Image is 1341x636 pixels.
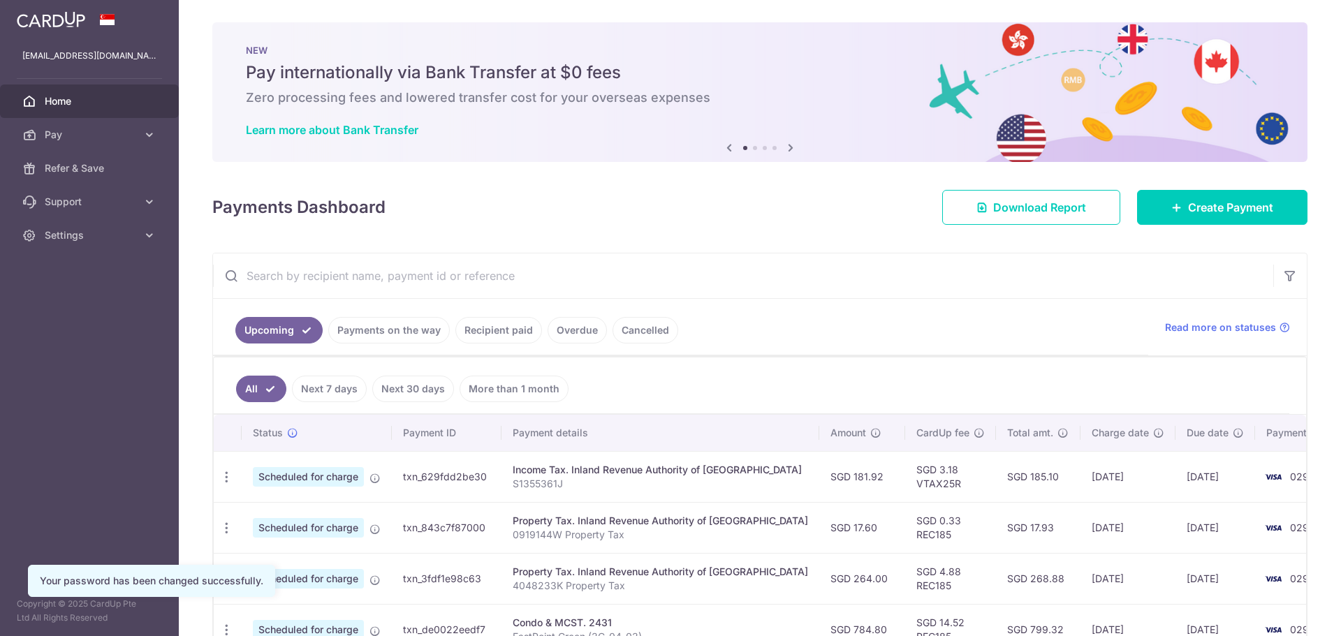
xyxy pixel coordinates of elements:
div: Property Tax. Inland Revenue Authority of [GEOGRAPHIC_DATA] [513,514,808,528]
td: [DATE] [1080,502,1175,553]
a: Upcoming [235,317,323,343]
th: Payment details [501,415,819,451]
td: [DATE] [1175,451,1255,502]
span: Settings [45,228,137,242]
input: Search by recipient name, payment id or reference [213,253,1273,298]
th: Payment ID [392,415,501,451]
p: S1355361J [513,477,808,491]
a: Read more on statuses [1165,320,1290,334]
div: Your password has been changed successfully. [40,574,263,588]
a: More than 1 month [460,376,569,402]
p: NEW [246,45,1274,56]
a: Next 30 days [372,376,454,402]
span: Download Report [993,199,1086,216]
td: SGD 0.33 REC185 [905,502,996,553]
a: Learn more about Bank Transfer [246,123,418,137]
div: Condo & MCST. 2431 [513,616,808,630]
h5: Pay internationally via Bank Transfer at $0 fees [246,61,1274,84]
td: [DATE] [1080,451,1175,502]
a: All [236,376,286,402]
span: 0295 [1290,572,1314,584]
span: 0295 [1290,522,1314,533]
td: txn_629fdd2be30 [392,451,501,502]
img: Bank Card [1259,468,1287,485]
span: Scheduled for charge [253,569,364,589]
td: [DATE] [1175,553,1255,604]
img: Bank transfer banner [212,22,1307,162]
span: 0295 [1290,471,1314,482]
a: Create Payment [1137,190,1307,225]
a: Payments on the way [328,317,450,343]
td: SGD 181.92 [819,451,905,502]
p: 4048233K Property Tax [513,579,808,593]
span: Charge date [1092,426,1149,440]
span: 0295 [1290,623,1314,635]
td: SGD 185.10 [996,451,1080,502]
td: SGD 268.88 [996,553,1080,604]
span: Total amt. [1007,426,1053,440]
span: Due date [1187,426,1229,440]
span: Scheduled for charge [253,518,364,538]
span: Create Payment [1188,199,1273,216]
div: Income Tax. Inland Revenue Authority of [GEOGRAPHIC_DATA] [513,463,808,477]
td: [DATE] [1080,553,1175,604]
a: Overdue [548,317,607,343]
a: Download Report [942,190,1120,225]
td: SGD 17.93 [996,502,1080,553]
td: SGD 4.88 REC185 [905,553,996,604]
a: Next 7 days [292,376,367,402]
td: txn_843c7f87000 [392,502,501,553]
img: Bank Card [1259,519,1287,536]
img: Bank Card [1259,570,1287,587]
td: [DATE] [1175,502,1255,553]
p: 0919144W Property Tax [513,528,808,542]
td: SGD 3.18 VTAX25R [905,451,996,502]
span: Read more on statuses [1165,320,1276,334]
span: Support [45,195,137,209]
a: Cancelled [613,317,678,343]
h6: Zero processing fees and lowered transfer cost for your overseas expenses [246,89,1274,106]
a: Recipient paid [455,317,542,343]
span: Status [253,426,283,440]
h4: Payments Dashboard [212,195,386,220]
p: [EMAIL_ADDRESS][DOMAIN_NAME] [22,49,156,63]
div: Property Tax. Inland Revenue Authority of [GEOGRAPHIC_DATA] [513,565,808,579]
td: txn_3fdf1e98c63 [392,553,501,604]
span: Amount [830,426,866,440]
td: SGD 17.60 [819,502,905,553]
span: Pay [45,128,137,142]
span: CardUp fee [916,426,969,440]
td: SGD 264.00 [819,553,905,604]
span: Home [45,94,137,108]
span: Scheduled for charge [253,467,364,487]
span: Refer & Save [45,161,137,175]
img: CardUp [17,11,85,28]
